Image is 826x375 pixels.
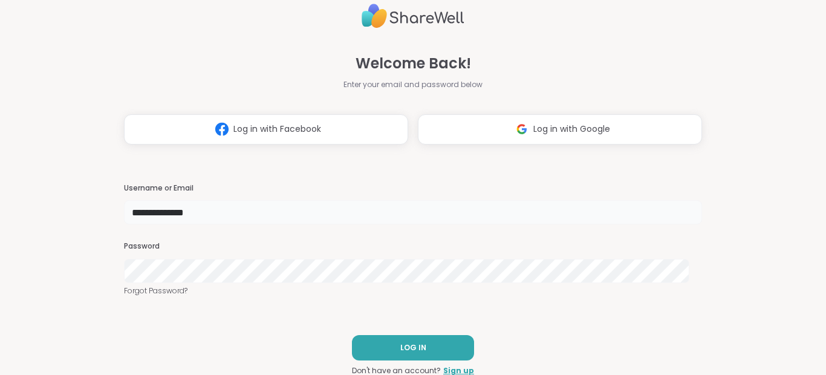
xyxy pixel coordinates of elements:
[233,123,321,135] span: Log in with Facebook
[124,241,702,252] h3: Password
[356,53,471,74] span: Welcome Back!
[352,335,474,360] button: LOG IN
[418,114,702,145] button: Log in with Google
[343,79,483,90] span: Enter your email and password below
[124,285,702,296] a: Forgot Password?
[400,342,426,353] span: LOG IN
[124,114,408,145] button: Log in with Facebook
[533,123,610,135] span: Log in with Google
[124,183,702,194] h3: Username or Email
[210,118,233,140] img: ShareWell Logomark
[510,118,533,140] img: ShareWell Logomark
